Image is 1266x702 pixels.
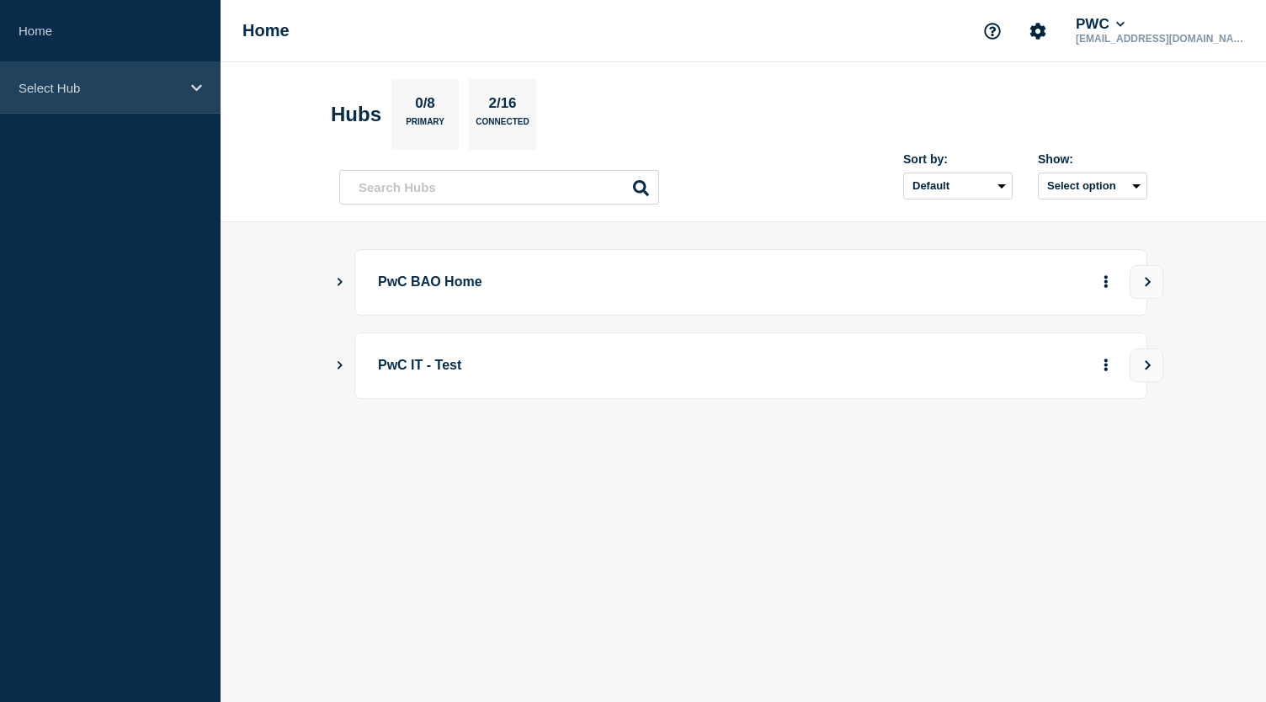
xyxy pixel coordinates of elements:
p: [EMAIL_ADDRESS][DOMAIN_NAME] [1072,33,1247,45]
button: More actions [1095,350,1117,381]
p: PwC IT - Test [378,350,843,381]
select: Sort by [903,173,1013,199]
p: PwC BAO Home [378,267,843,298]
button: Support [975,13,1010,49]
button: Show Connected Hubs [336,359,344,372]
button: PWC [1072,16,1128,33]
button: View [1130,265,1163,299]
div: Show: [1038,152,1147,166]
h1: Home [242,21,290,40]
p: Connected [476,117,529,135]
button: Show Connected Hubs [336,276,344,289]
p: 2/16 [482,95,523,117]
h2: Hubs [331,103,381,126]
p: Select Hub [19,81,180,95]
p: 0/8 [409,95,442,117]
button: Account settings [1020,13,1056,49]
p: Primary [406,117,444,135]
div: Sort by: [903,152,1013,166]
button: View [1130,348,1163,382]
button: Select option [1038,173,1147,199]
button: More actions [1095,267,1117,298]
input: Search Hubs [339,170,659,205]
